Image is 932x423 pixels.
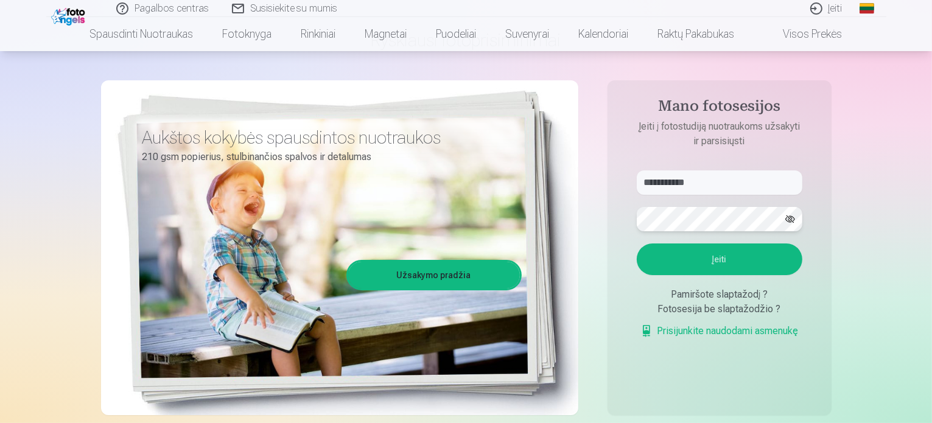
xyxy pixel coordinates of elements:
a: Suvenyrai [491,17,564,51]
a: Raktų pakabukas [643,17,749,51]
a: Visos prekės [749,17,857,51]
p: Įeiti į fotostudiją nuotraukoms užsakyti ir parsisiųsti [625,119,815,149]
p: 210 gsm popierius, stulbinančios spalvos ir detalumas [142,149,513,166]
button: Įeiti [637,243,802,275]
div: Pamiršote slaptažodį ? [637,287,802,302]
a: Magnetai [351,17,422,51]
img: /fa2 [51,5,88,26]
a: Užsakymo pradžia [348,262,520,288]
a: Kalendoriai [564,17,643,51]
a: Spausdinti nuotraukas [75,17,208,51]
a: Fotoknyga [208,17,287,51]
div: Fotosesija be slaptažodžio ? [637,302,802,316]
a: Rinkiniai [287,17,351,51]
h4: Mano fotosesijos [625,97,815,119]
a: Puodeliai [422,17,491,51]
a: Prisijunkite naudodami asmenukę [640,324,799,338]
h3: Aukštos kokybės spausdintos nuotraukos [142,127,513,149]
